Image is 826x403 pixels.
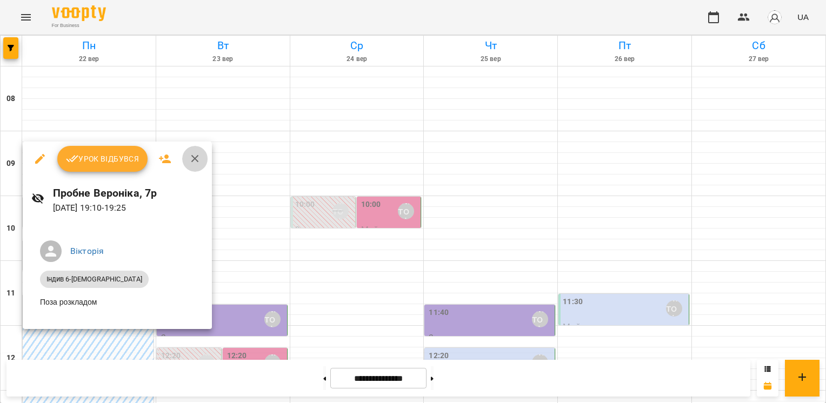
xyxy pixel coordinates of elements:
li: Поза розкладом [31,292,203,312]
a: Вікторія [70,246,104,256]
span: Індив 6-[DEMOGRAPHIC_DATA] [40,274,149,284]
span: Урок відбувся [66,152,139,165]
h6: Пробне Вероніка, 7р [53,185,204,201]
button: Урок відбувся [57,146,148,172]
p: [DATE] 19:10 - 19:25 [53,201,204,214]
